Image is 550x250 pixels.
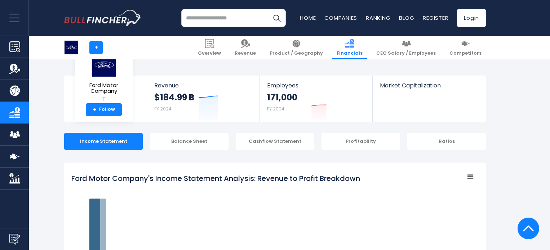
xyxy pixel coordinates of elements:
a: Revenue [230,36,260,59]
a: Companies [324,14,357,22]
div: Cashflow Statement [236,133,314,150]
a: Login [457,9,486,27]
img: bullfincher logo [64,10,142,26]
span: Revenue [235,50,256,56]
span: Revenue [154,82,253,89]
a: Overview [194,36,225,59]
button: Search [268,9,286,27]
strong: + [93,106,97,113]
a: Home [300,14,316,22]
tspan: Ford Motor Company's Income Statement Analysis: Revenue to Profit Breakdown [71,173,360,183]
small: FY 2024 [154,106,172,112]
a: Employees 171,000 FY 2024 [260,76,372,122]
a: Go to homepage [64,10,142,26]
span: Market Capitalization [380,82,478,89]
span: Competitors [449,50,482,56]
small: FY 2024 [267,106,284,112]
div: Ratios [407,133,486,150]
span: CEO Salary / Employees [376,50,436,56]
span: Product / Geography [270,50,323,56]
div: Balance Sheet [150,133,229,150]
img: F logo [65,41,78,54]
a: Market Capitalization [373,76,485,101]
a: Blog [399,14,414,22]
a: Ranking [366,14,390,22]
strong: $184.99 B [154,92,194,103]
span: Financials [337,50,363,56]
a: CEO Salary / Employees [372,36,440,59]
span: Ford Motor Company [81,82,127,94]
a: +Follow [86,103,122,116]
span: Overview [198,50,221,56]
div: Income Statement [64,133,143,150]
a: Financials [332,36,367,59]
a: Competitors [445,36,486,59]
span: Employees [267,82,365,89]
a: Ford Motor Company F [80,53,127,103]
div: Profitability [321,133,400,150]
a: Product / Geography [265,36,327,59]
img: F logo [91,53,116,77]
a: Register [423,14,448,22]
a: Revenue $184.99 B FY 2024 [147,76,260,122]
strong: 171,000 [267,92,297,103]
a: + [89,41,103,54]
small: F [81,96,127,103]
